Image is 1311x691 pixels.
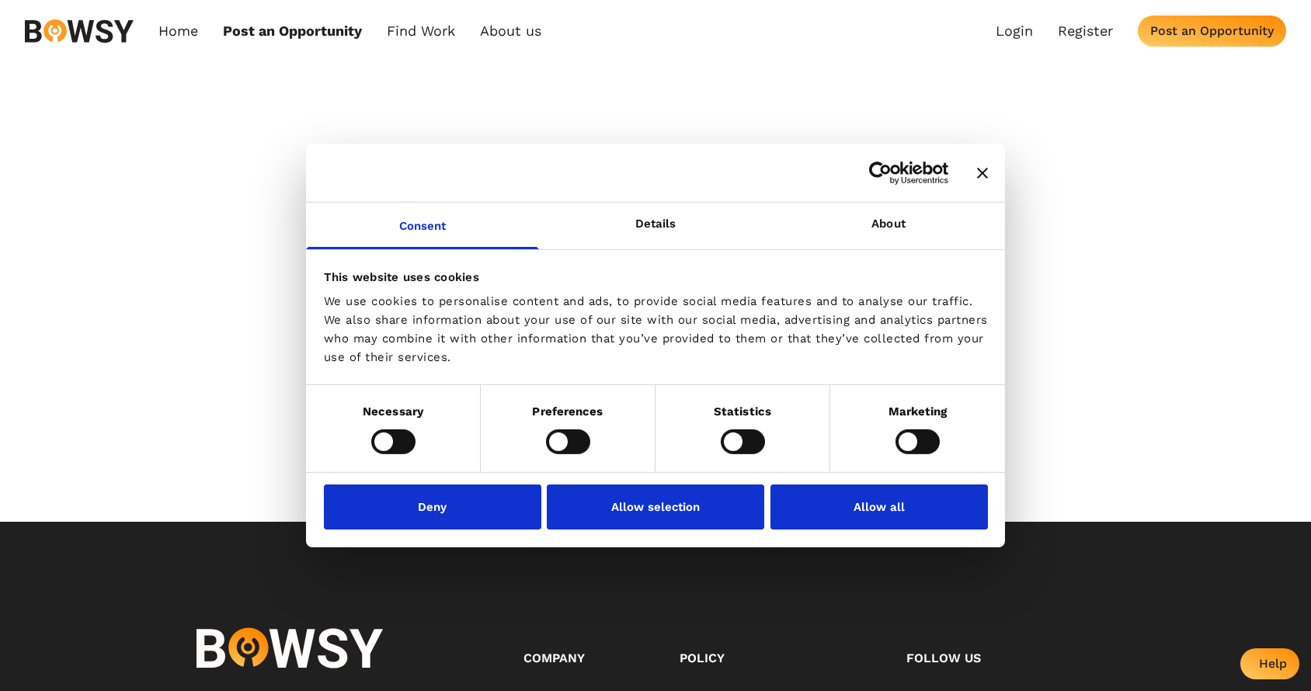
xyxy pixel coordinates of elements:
[906,651,981,665] span: Follow us
[306,203,539,249] a: Consent
[770,484,988,530] button: Allow all
[363,405,423,418] strong: Necessary
[532,405,603,418] strong: Preferences
[888,405,948,418] strong: Marketing
[680,651,725,665] span: Policy
[996,23,1033,40] a: Login
[324,292,988,366] div: We use cookies to personalise content and ads, to provide social media features and to analyse ou...
[158,23,198,40] a: Home
[1058,23,1113,40] a: Register
[812,161,948,184] a: Usercentrics Cookiebot - opens in a new window
[1150,23,1274,38] div: Post an Opportunity
[1259,656,1287,671] div: Help
[539,203,772,249] a: Details
[714,405,771,418] strong: Statistics
[523,651,585,665] span: Company
[25,19,134,43] img: svg%3e
[977,167,988,178] button: Close banner
[547,484,764,530] button: Allow selection
[1138,16,1286,47] button: Post an Opportunity
[772,203,1005,249] a: About
[1240,648,1299,679] button: Help
[196,627,383,669] img: logo
[324,267,988,286] div: This website uses cookies
[324,484,541,530] button: Deny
